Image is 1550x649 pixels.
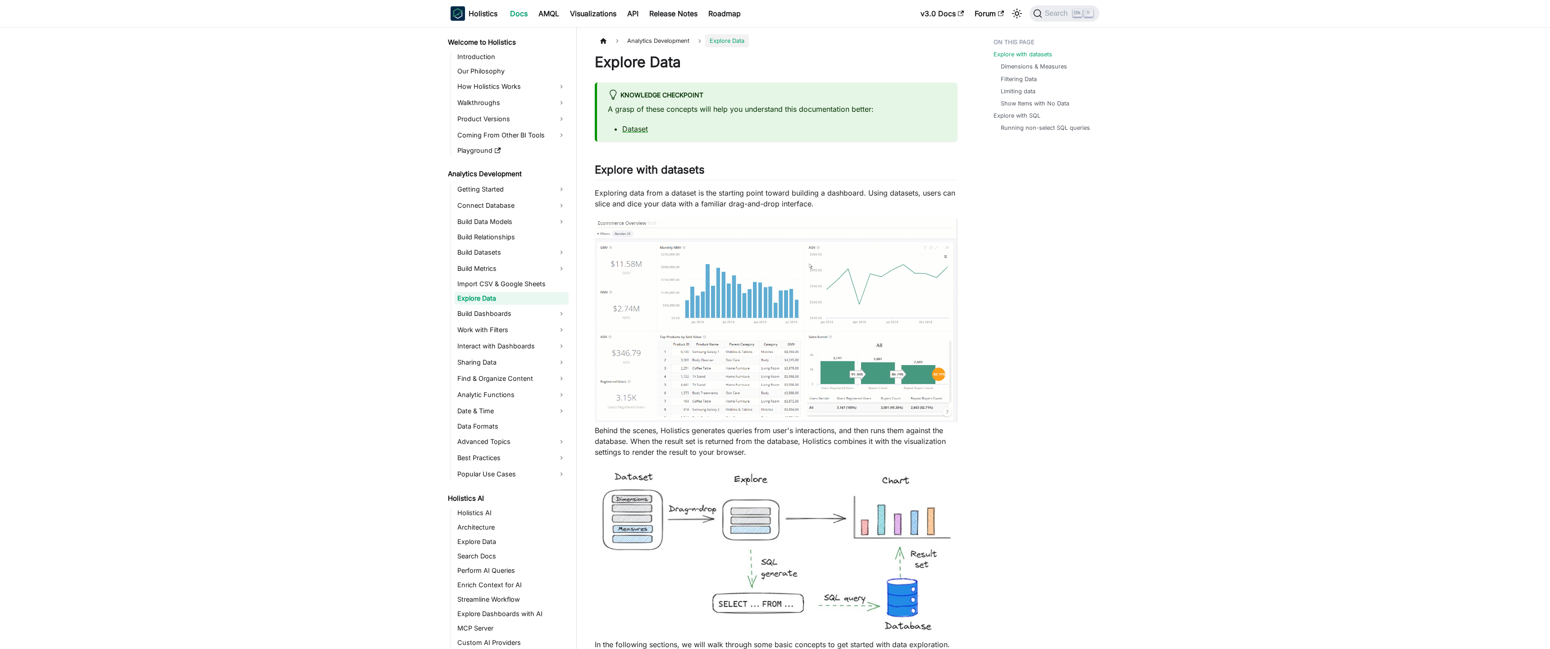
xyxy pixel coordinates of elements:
[451,6,497,21] a: HolisticsHolistics
[455,404,569,418] a: Date & Time
[455,245,569,260] a: Build Datasets
[455,622,569,635] a: MCP Server
[994,111,1040,120] a: Explore with SQL
[1001,75,1037,83] a: Filtering Data
[533,6,565,21] a: AMQL
[623,34,694,47] span: Analytics Development
[455,467,569,481] a: Popular Use Cases
[608,90,947,101] div: Knowledge Checkpoint
[703,6,746,21] a: Roadmap
[455,593,569,606] a: Streamline Workflow
[455,215,569,229] a: Build Data Models
[455,579,569,591] a: Enrich Context for AI
[1030,5,1099,22] button: Search (Ctrl+K)
[455,306,569,321] a: Build Dashboards
[455,371,569,386] a: Find & Organize Content
[455,182,569,197] a: Getting Started
[455,355,569,370] a: Sharing Data
[622,6,644,21] a: API
[705,34,749,47] span: Explore Data
[455,636,569,649] a: Custom AI Providers
[445,36,569,49] a: Welcome to Holistics
[595,53,957,71] h1: Explore Data
[445,492,569,505] a: Holistics AI
[455,231,569,243] a: Build Relationships
[455,339,569,353] a: Interact with Dashboards
[455,278,569,290] a: Import CSV & Google Sheets
[608,104,947,114] p: A grasp of these concepts will help you understand this documentation better:
[455,420,569,433] a: Data Formats
[1042,9,1073,18] span: Search
[455,388,569,402] a: Analytic Functions
[455,261,569,276] a: Build Metrics
[595,425,957,457] p: Behind the scenes, Holistics generates queries from user's interactions, and then runs them again...
[595,187,957,209] p: Exploring data from a dataset is the starting point toward building a dashboard. Using datasets, ...
[455,323,569,337] a: Work with Filters
[1001,62,1067,71] a: Dimensions & Measures
[595,163,957,180] h2: Explore with datasets
[455,521,569,534] a: Architecture
[915,6,969,21] a: v3.0 Docs
[455,608,569,620] a: Explore Dashboards with AI
[455,65,569,78] a: Our Philosophy
[644,6,703,21] a: Release Notes
[455,96,569,110] a: Walkthroughs
[1084,9,1093,17] kbd: K
[969,6,1009,21] a: Forum
[994,50,1052,59] a: Explore with datasets
[455,128,569,142] a: Coming From Other BI Tools
[565,6,622,21] a: Visualizations
[451,6,465,21] img: Holistics
[1001,123,1090,132] a: Running non-select SQL queries
[505,6,533,21] a: Docs
[455,451,569,465] a: Best Practices
[1001,87,1035,96] a: Limiting data
[455,112,569,126] a: Product Versions
[469,8,497,19] b: Holistics
[455,292,569,305] a: Explore Data
[622,124,648,133] a: Dataset
[1010,6,1024,21] button: Switch between dark and light mode (currently light mode)
[455,564,569,577] a: Perform AI Queries
[455,198,569,213] a: Connect Database
[455,550,569,562] a: Search Docs
[445,168,569,180] a: Analytics Development
[455,79,569,94] a: How Holistics Works
[455,434,569,449] a: Advanced Topics
[595,34,612,47] a: Home page
[455,535,569,548] a: Explore Data
[455,50,569,63] a: Introduction
[595,34,957,47] nav: Breadcrumbs
[1001,99,1069,108] a: Show Items with No Data
[442,27,577,649] nav: Docs sidebar
[455,144,569,157] a: Playground
[455,507,569,519] a: Holistics AI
